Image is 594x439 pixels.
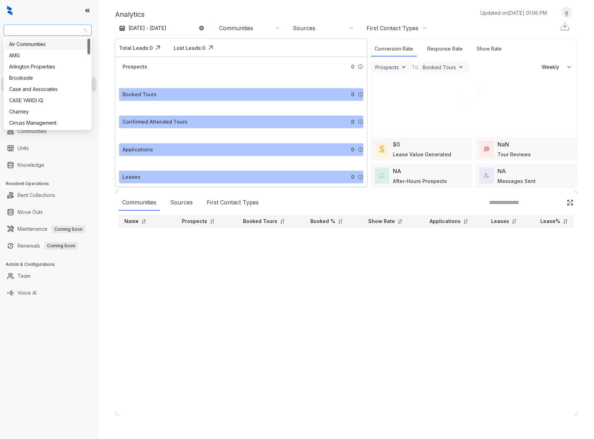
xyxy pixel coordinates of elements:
p: Show Rate [368,218,395,225]
a: Units [18,141,29,155]
div: First Contact Types [367,24,418,32]
img: sorting [141,219,146,224]
button: Weekly [537,61,577,73]
div: Tour Reviews [497,151,531,158]
div: Communities [219,24,253,32]
a: Communities [18,124,47,138]
p: Updated on [DATE] 01:06 PM [480,9,547,17]
li: Rent Collections [1,188,97,202]
div: Sources [167,195,196,211]
img: Click Icon [567,199,574,206]
li: Collections [1,94,97,108]
div: Prospects [375,64,399,70]
div: AMG [5,50,90,61]
div: Booked Tours [123,91,157,98]
p: Analytics [115,9,145,20]
a: Rent Collections [18,188,55,202]
div: Applications [123,146,153,153]
div: Air Communities [9,40,86,48]
li: Leasing [1,77,97,91]
img: Info [358,92,363,97]
div: Charney [9,108,86,116]
span: Weekly [542,64,563,71]
p: Applications [430,218,461,225]
li: Communities [1,124,97,138]
img: LeaseValue [379,145,384,153]
div: Sources [293,24,315,32]
img: logo [7,6,12,15]
div: Arlington Properties [9,63,86,71]
li: Maintenance [1,222,97,236]
div: Air Communities [5,39,90,50]
img: TotalFum [484,173,489,178]
img: Click Icon [205,42,216,53]
p: Booked Tours [243,218,277,225]
h3: Resident Operations [6,181,98,187]
div: Confirmed Attended Tours [123,118,187,126]
li: Units [1,141,97,155]
a: RenewalsComing Soon [18,239,78,253]
div: $0 [393,140,400,149]
span: 0 [351,91,354,98]
img: sorting [210,219,215,224]
div: Booked Tours [423,64,456,70]
img: Info [358,64,363,70]
img: TourReviews [484,146,489,151]
img: ViewFilterArrow [457,64,464,71]
a: Move Outs [18,205,43,219]
img: Info [358,119,363,125]
div: Arlington Properties [5,61,90,72]
li: Knowledge [1,158,97,172]
img: sorting [397,219,403,224]
div: Cirruss Management [9,119,86,127]
p: [DATE] - [DATE] [128,25,166,32]
span: 0 [351,146,354,153]
span: 0 [351,118,354,126]
img: SearchIcon [552,199,558,205]
div: To [411,63,418,71]
div: CASE YARDI IQ [5,95,90,106]
div: First Contact Types [203,195,262,211]
li: Leads [1,47,97,61]
div: Response Rate [424,41,466,57]
div: Total Leads: 0 [119,44,153,52]
div: Messages Sent [497,177,536,185]
img: sorting [563,219,568,224]
div: Lease Value Generated [393,151,451,158]
div: Case and Associates [5,84,90,95]
img: AfterHoursConversations [379,173,384,178]
div: Conversion Rate [371,41,417,57]
span: Indus [8,25,87,35]
p: Booked % [310,218,335,225]
h3: Admin & Configurations [6,261,98,268]
p: Leases [491,218,509,225]
div: Prospects [123,63,147,71]
img: Loader [448,73,500,126]
div: Case and Associates [9,85,86,93]
span: Coming Soon [44,242,78,250]
img: sorting [463,219,468,224]
img: ViewFilterArrow [400,64,407,71]
div: AMG [9,52,86,59]
span: 0 [351,63,354,71]
img: Info [358,174,363,180]
img: Download [560,21,570,32]
p: Lease% [540,218,560,225]
img: sorting [511,219,517,224]
div: NaN [497,140,509,149]
p: Prospects [182,218,207,225]
li: Voice AI [1,286,97,300]
div: CASE YARDI IQ [9,97,86,104]
img: UserAvatar [562,9,572,16]
div: Show Rate [473,41,505,57]
div: Communities [119,195,160,211]
p: Name [124,218,139,225]
div: Brookside [9,74,86,82]
div: Cirruss Management [5,117,90,129]
a: Voice AI [18,286,37,300]
span: 0 [351,173,354,181]
div: Leases [123,173,140,181]
div: Charney [5,106,90,117]
div: NA [393,167,401,175]
a: Knowledge [18,158,44,172]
